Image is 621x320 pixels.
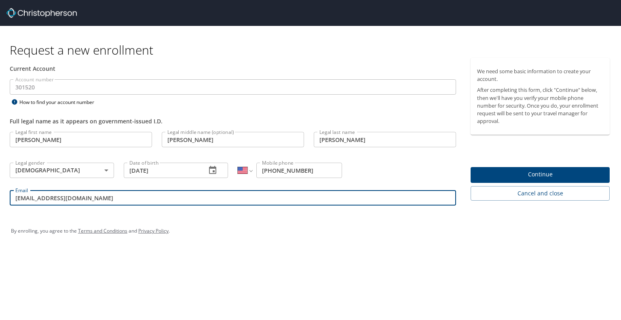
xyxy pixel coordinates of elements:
[10,117,456,125] div: Full legal name as it appears on government-issued I.D.
[78,227,127,234] a: Terms and Conditions
[138,227,169,234] a: Privacy Policy
[471,186,610,201] button: Cancel and close
[477,86,603,125] p: After completing this form, click "Continue" below, then we'll have you verify your mobile phone ...
[10,42,616,58] h1: Request a new enrollment
[477,68,603,83] p: We need some basic information to create your account.
[256,163,342,178] input: Enter phone number
[6,8,77,18] img: cbt logo
[477,189,603,199] span: Cancel and close
[124,163,200,178] input: MM/DD/YYYY
[10,64,456,73] div: Current Account
[477,170,603,180] span: Continue
[11,221,610,241] div: By enrolling, you agree to the and .
[10,163,114,178] div: [DEMOGRAPHIC_DATA]
[471,167,610,183] button: Continue
[10,97,111,107] div: How to find your account number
